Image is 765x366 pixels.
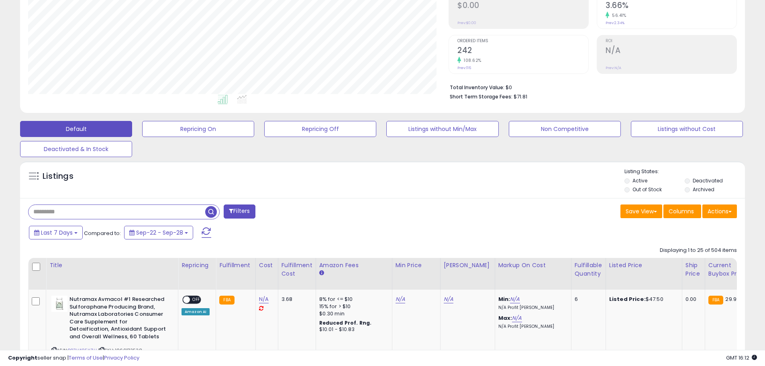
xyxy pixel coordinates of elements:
[282,261,312,278] div: Fulfillment Cost
[702,204,737,218] button: Actions
[450,93,512,100] b: Short Term Storage Fees:
[693,186,714,193] label: Archived
[726,354,757,362] span: 2025-10-6 16:12 GMT
[190,296,203,303] span: OFF
[319,326,386,333] div: $10.01 - $10.83
[606,20,624,25] small: Prev: 2.34%
[219,261,252,270] div: Fulfillment
[124,226,193,239] button: Sep-22 - Sep-28
[609,261,679,270] div: Listed Price
[669,207,694,215] span: Columns
[606,39,736,43] span: ROI
[609,296,676,303] div: $47.50
[259,261,275,270] div: Cost
[98,347,142,354] span: | SKU: 1069173538
[498,314,512,322] b: Max:
[620,204,662,218] button: Save View
[575,296,600,303] div: 6
[104,354,139,362] a: Privacy Policy
[41,229,73,237] span: Last 7 Days
[219,296,234,305] small: FBA
[457,20,476,25] small: Prev: $0.00
[512,314,522,322] a: N/A
[609,12,626,18] small: 56.41%
[509,121,621,137] button: Non Competitive
[450,84,504,91] b: Total Inventory Value:
[498,324,565,329] p: N/A Profit [PERSON_NAME]
[319,303,386,310] div: 15% for > $10
[457,65,471,70] small: Prev: 116
[498,295,510,303] b: Min:
[319,319,372,326] b: Reduced Prof. Rng.
[495,258,571,290] th: The percentage added to the cost of goods (COGS) that forms the calculator for Min & Max prices.
[498,305,565,311] p: N/A Profit [PERSON_NAME]
[142,121,254,137] button: Repricing On
[20,121,132,137] button: Default
[510,295,520,303] a: N/A
[663,204,701,218] button: Columns
[606,65,621,70] small: Prev: N/A
[685,261,702,278] div: Ship Price
[457,39,588,43] span: Ordered Items
[264,121,376,137] button: Repricing Off
[396,295,405,303] a: N/A
[624,168,745,176] p: Listing States:
[51,296,67,312] img: 31p99Rh6epL._SL40_.jpg
[461,57,481,63] small: 108.62%
[396,261,437,270] div: Min Price
[708,296,723,305] small: FBA
[8,354,139,362] div: seller snap | |
[69,296,167,342] b: Nutramax Avmacol #1 Researched Sulforaphane Producing Brand, Nutramax Laboratories Consumer Care ...
[450,82,731,92] li: $0
[498,261,568,270] div: Markup on Cost
[386,121,498,137] button: Listings without Min/Max
[182,261,212,270] div: Repricing
[685,296,699,303] div: 0.00
[725,295,740,303] span: 29.99
[182,308,210,315] div: Amazon AI
[319,310,386,317] div: $0.30 min
[43,171,73,182] h5: Listings
[444,295,453,303] a: N/A
[69,354,103,362] a: Terms of Use
[632,186,662,193] label: Out of Stock
[224,204,255,219] button: Filters
[444,261,492,270] div: [PERSON_NAME]
[20,141,132,157] button: Deactivated & In Stock
[136,229,183,237] span: Sep-22 - Sep-28
[282,296,310,303] div: 3.68
[319,270,324,277] small: Amazon Fees.
[29,226,83,239] button: Last 7 Days
[606,46,736,57] h2: N/A
[457,46,588,57] h2: 242
[609,295,646,303] b: Listed Price:
[68,347,97,354] a: B07V485YZH
[259,295,269,303] a: N/A
[693,177,723,184] label: Deactivated
[606,1,736,12] h2: 3.66%
[708,261,750,278] div: Current Buybox Price
[631,121,743,137] button: Listings without Cost
[514,93,527,100] span: $71.81
[632,177,647,184] label: Active
[660,247,737,254] div: Displaying 1 to 25 of 504 items
[457,1,588,12] h2: $0.00
[575,261,602,278] div: Fulfillable Quantity
[84,229,121,237] span: Compared to:
[319,296,386,303] div: 8% for <= $10
[49,261,175,270] div: Title
[319,261,389,270] div: Amazon Fees
[8,354,37,362] strong: Copyright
